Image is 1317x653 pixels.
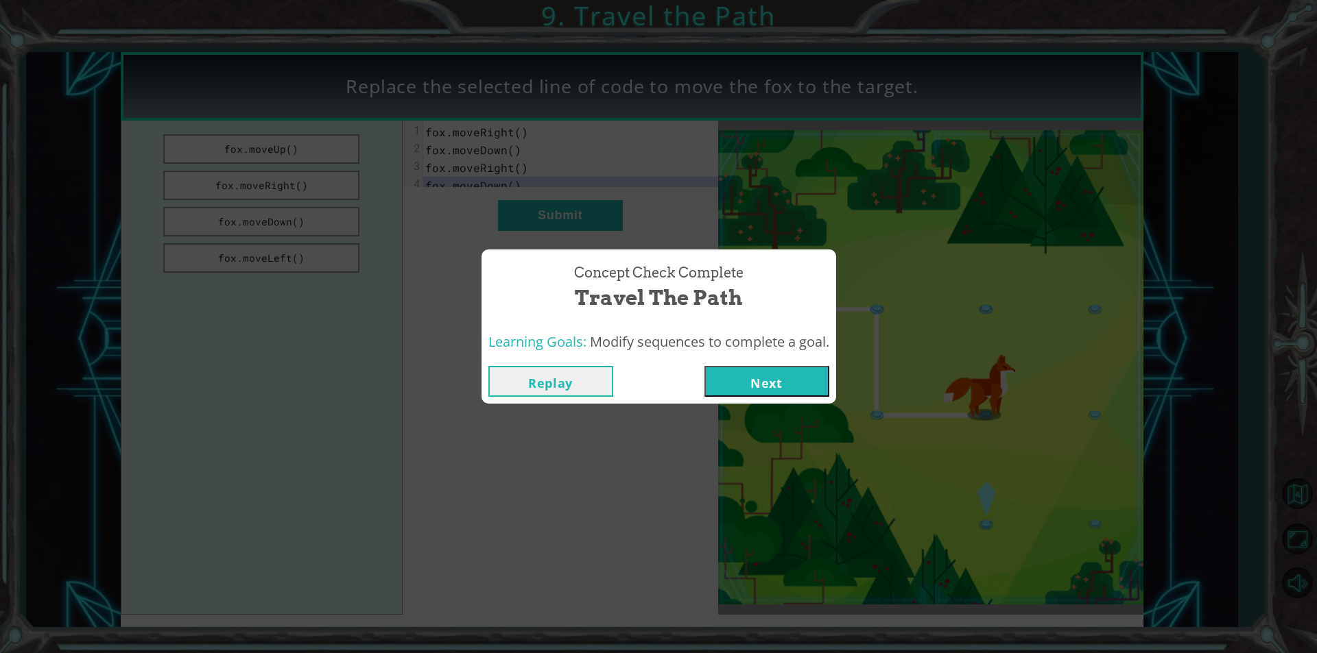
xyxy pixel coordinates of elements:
[590,332,829,351] span: Modify sequences to complete a goal.
[488,332,586,351] span: Learning Goals:
[574,263,744,283] span: Concept Check Complete
[575,283,742,312] span: Travel the Path
[488,366,613,397] button: Replay
[704,366,829,397] button: Next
